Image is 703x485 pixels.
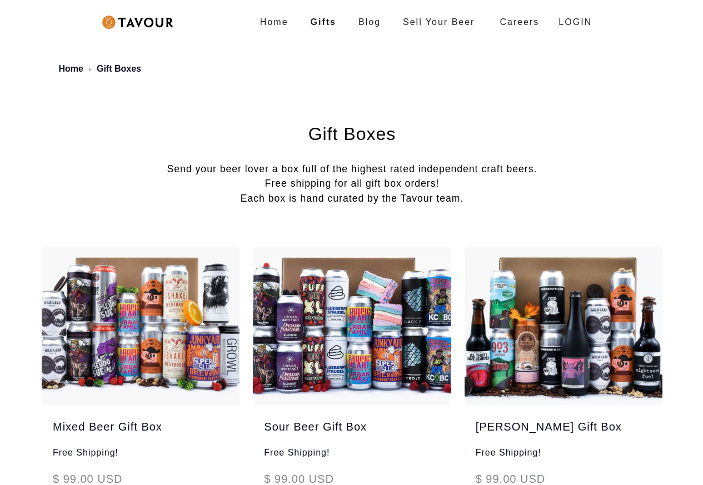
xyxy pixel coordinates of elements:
[97,64,141,73] a: Gift Boxes
[59,64,83,73] a: Home
[253,446,451,471] h6: Free Shipping!
[486,7,547,38] a: Careers
[260,17,288,27] strong: Home
[69,125,635,143] h1: Gift Boxes
[392,11,486,33] a: Sell Your Beer
[42,446,240,471] h6: Free Shipping!
[465,418,662,446] h5: [PERSON_NAME] Gift Box
[253,418,451,446] h5: Sour Beer Gift Box
[249,11,300,33] a: Home
[42,162,662,206] p: Send your beer lover a box full of the highest rated independent craft beers. Free shipping for a...
[500,11,539,33] strong: Careers
[42,418,240,446] h5: Mixed Beer Gift Box
[547,11,603,33] a: LOGIN
[465,446,662,471] h6: Free Shipping!
[300,11,347,33] a: Gifts
[347,11,392,33] a: Blog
